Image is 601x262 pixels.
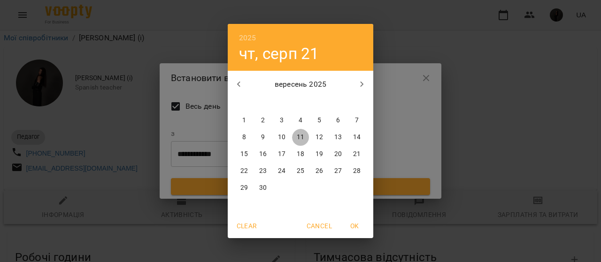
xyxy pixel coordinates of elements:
span: нд [348,98,365,107]
p: 18 [297,150,304,159]
button: чт, серп 21 [239,44,319,63]
span: пт [311,98,328,107]
p: 13 [334,133,342,142]
button: 11 [292,129,309,146]
button: 16 [254,146,271,163]
p: вересень 2025 [250,79,351,90]
span: Clear [235,220,258,232]
button: 13 [330,129,347,146]
button: 18 [292,146,309,163]
button: 20 [330,146,347,163]
p: 26 [316,166,323,176]
p: 17 [278,150,285,159]
p: 27 [334,166,342,176]
p: 5 [317,116,321,125]
button: 27 [330,163,347,180]
p: 14 [353,133,361,142]
p: 25 [297,166,304,176]
button: 2 [254,112,271,129]
button: 10 [273,129,290,146]
button: 23 [254,163,271,180]
p: 21 [353,150,361,159]
button: 26 [311,163,328,180]
span: Cancel [307,220,332,232]
p: 1 [242,116,246,125]
button: 1 [236,112,253,129]
p: 2 [261,116,265,125]
button: OK [339,217,370,234]
p: 3 [280,116,284,125]
p: 22 [240,166,248,176]
button: 24 [273,163,290,180]
button: 15 [236,146,253,163]
p: 16 [259,150,267,159]
p: 10 [278,133,285,142]
button: 12 [311,129,328,146]
p: 28 [353,166,361,176]
button: 25 [292,163,309,180]
button: Cancel [303,217,336,234]
p: 29 [240,183,248,193]
span: OK [343,220,366,232]
button: 6 [330,112,347,129]
button: 4 [292,112,309,129]
button: 19 [311,146,328,163]
p: 30 [259,183,267,193]
button: 30 [254,180,271,196]
button: 5 [311,112,328,129]
button: 22 [236,163,253,180]
button: 8 [236,129,253,146]
p: 11 [297,133,304,142]
button: 14 [348,129,365,146]
span: сб [330,98,347,107]
span: пн [236,98,253,107]
button: 2025 [239,31,256,45]
p: 20 [334,150,342,159]
p: 8 [242,133,246,142]
p: 12 [316,133,323,142]
p: 6 [336,116,340,125]
p: 7 [355,116,359,125]
p: 15 [240,150,248,159]
button: 29 [236,180,253,196]
button: 7 [348,112,365,129]
p: 4 [299,116,302,125]
p: 24 [278,166,285,176]
span: ср [273,98,290,107]
span: вт [254,98,271,107]
button: 9 [254,129,271,146]
button: 3 [273,112,290,129]
p: 19 [316,150,323,159]
button: 17 [273,146,290,163]
button: 21 [348,146,365,163]
p: 23 [259,166,267,176]
button: 28 [348,163,365,180]
p: 9 [261,133,265,142]
button: Clear [231,217,262,234]
span: чт [292,98,309,107]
